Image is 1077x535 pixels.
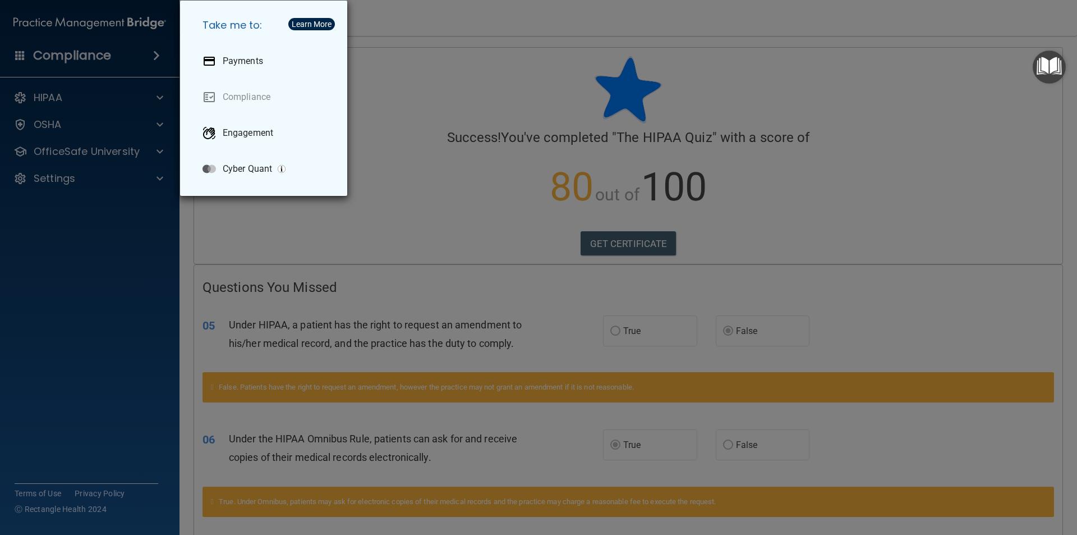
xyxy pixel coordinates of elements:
[194,81,338,113] a: Compliance
[223,163,272,175] p: Cyber Quant
[223,56,263,67] p: Payments
[194,45,338,77] a: Payments
[194,117,338,149] a: Engagement
[288,18,335,30] button: Learn More
[194,153,338,185] a: Cyber Quant
[1021,458,1064,500] iframe: Drift Widget Chat Controller
[194,10,338,41] h5: Take me to:
[1033,51,1066,84] button: Open Resource Center
[292,20,332,28] div: Learn More
[223,127,273,139] p: Engagement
